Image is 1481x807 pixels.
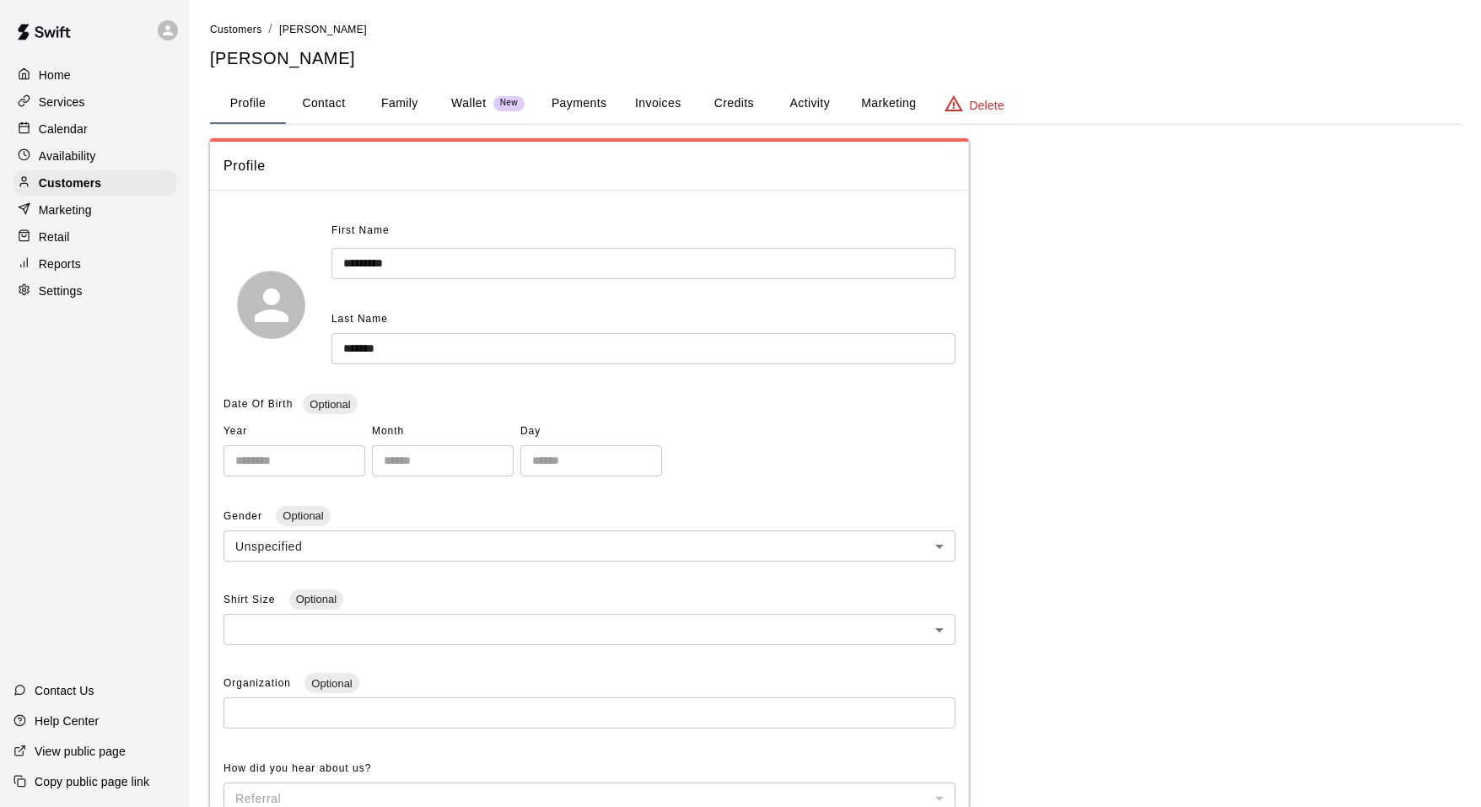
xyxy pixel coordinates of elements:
[848,83,929,124] button: Marketing
[13,89,176,115] a: Services
[35,682,94,699] p: Contact Us
[286,83,362,124] button: Contact
[210,22,262,35] a: Customers
[210,47,1461,70] h5: [PERSON_NAME]
[13,170,176,196] a: Customers
[13,278,176,304] a: Settings
[210,24,262,35] span: Customers
[13,62,176,88] a: Home
[331,218,390,245] span: First Name
[223,762,371,774] span: How did you hear about us?
[223,418,365,445] span: Year
[451,94,487,112] p: Wallet
[13,197,176,223] a: Marketing
[520,418,662,445] span: Day
[39,282,83,299] p: Settings
[13,224,176,250] a: Retail
[772,83,848,124] button: Activity
[13,116,176,142] a: Calendar
[696,83,772,124] button: Credits
[35,743,126,760] p: View public page
[35,713,99,729] p: Help Center
[39,67,71,83] p: Home
[223,677,294,689] span: Organization
[372,418,514,445] span: Month
[39,148,96,164] p: Availability
[970,97,1004,114] p: Delete
[493,98,525,109] span: New
[331,313,388,325] span: Last Name
[13,251,176,277] a: Reports
[39,94,85,110] p: Services
[223,530,956,562] div: Unspecified
[276,509,330,522] span: Optional
[39,256,81,272] p: Reports
[223,398,293,410] span: Date Of Birth
[538,83,620,124] button: Payments
[223,155,956,177] span: Profile
[39,175,101,191] p: Customers
[362,83,438,124] button: Family
[223,510,266,522] span: Gender
[39,229,70,245] p: Retail
[303,398,357,411] span: Optional
[223,594,279,605] span: Shirt Size
[269,20,272,38] li: /
[13,143,176,169] a: Availability
[35,773,149,790] p: Copy public page link
[39,121,88,137] p: Calendar
[620,83,696,124] button: Invoices
[210,20,1461,39] nav: breadcrumb
[289,593,343,605] span: Optional
[279,24,367,35] span: [PERSON_NAME]
[39,202,92,218] p: Marketing
[210,83,286,124] button: Profile
[304,677,358,690] span: Optional
[210,83,1461,124] div: basic tabs example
